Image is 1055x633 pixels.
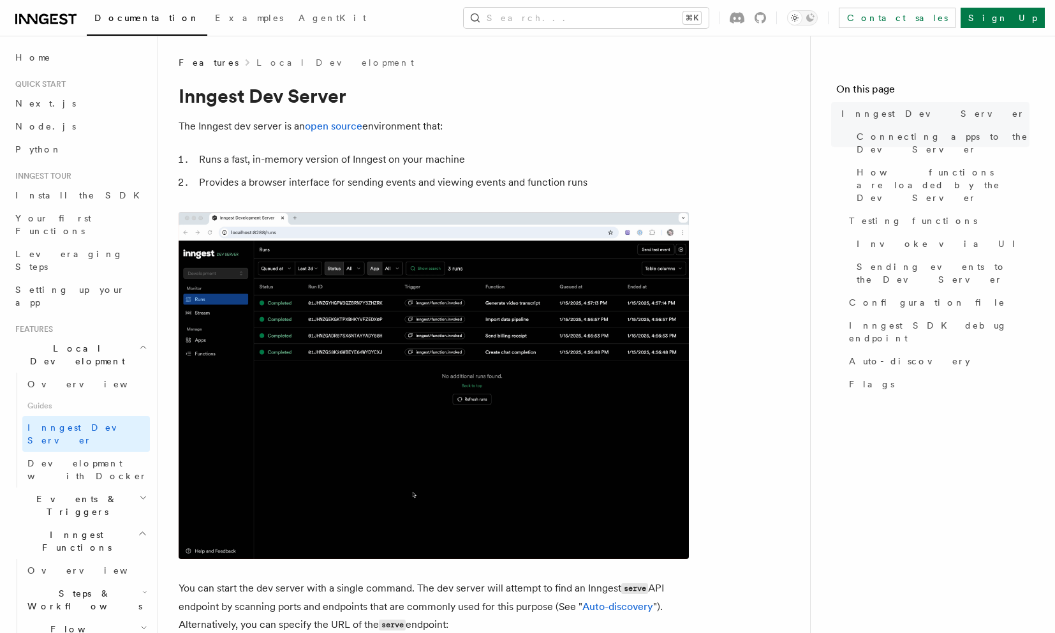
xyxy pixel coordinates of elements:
button: Inngest Functions [10,523,150,559]
span: Steps & Workflows [22,587,142,613]
a: Examples [207,4,291,34]
span: Inngest Dev Server [27,422,136,445]
span: Leveraging Steps [15,249,123,272]
a: Setting up your app [10,278,150,314]
span: Python [15,144,62,154]
span: Invoke via UI [857,237,1026,250]
span: Development with Docker [27,458,147,481]
span: Guides [22,396,150,416]
li: Provides a browser interface for sending events and viewing events and function runs [195,174,689,191]
span: Node.js [15,121,76,131]
a: Auto-discovery [844,350,1029,373]
button: Toggle dark mode [787,10,818,26]
button: Search...⌘K [464,8,709,28]
div: Local Development [10,373,150,488]
span: Inngest SDK debug endpoint [849,319,1029,345]
a: Overview [22,559,150,582]
a: Auto-discovery [582,600,653,613]
code: serve [379,620,406,630]
a: Inngest Dev Server [836,102,1029,125]
span: Features [179,56,239,69]
span: Sending events to the Dev Server [857,260,1029,286]
a: Inngest Dev Server [22,416,150,452]
h1: Inngest Dev Server [179,84,689,107]
a: Next.js [10,92,150,115]
span: Next.js [15,98,76,108]
span: Home [15,51,51,64]
span: Overview [27,565,159,576]
a: open source [305,120,362,132]
a: Your first Functions [10,207,150,242]
a: Overview [22,373,150,396]
a: Home [10,46,150,69]
span: Inngest Dev Server [841,107,1025,120]
li: Runs a fast, in-memory version of Inngest on your machine [195,151,689,168]
a: Testing functions [844,209,1029,232]
a: Local Development [256,56,414,69]
a: Python [10,138,150,161]
a: Sending events to the Dev Server [852,255,1029,291]
span: Connecting apps to the Dev Server [857,130,1029,156]
a: Documentation [87,4,207,36]
span: Inngest Functions [10,528,138,554]
span: Quick start [10,79,66,89]
span: How functions are loaded by the Dev Server [857,166,1029,204]
span: Examples [215,13,283,23]
a: Leveraging Steps [10,242,150,278]
span: Configuration file [849,296,1005,309]
span: Setting up your app [15,285,125,308]
code: serve [621,583,648,594]
button: Events & Triggers [10,488,150,523]
span: Testing functions [849,214,977,227]
a: Sign Up [961,8,1045,28]
img: Dev Server Demo [179,212,689,559]
span: Events & Triggers [10,493,139,518]
h4: On this page [836,82,1029,102]
a: Configuration file [844,291,1029,314]
button: Steps & Workflows [22,582,150,618]
span: Documentation [94,13,200,23]
a: Connecting apps to the Dev Server [852,125,1029,161]
span: Flags [849,378,894,391]
p: The Inngest dev server is an environment that: [179,117,689,135]
span: Local Development [10,342,139,368]
a: Node.js [10,115,150,138]
span: Install the SDK [15,190,147,200]
a: Contact sales [839,8,955,28]
a: Inngest SDK debug endpoint [844,314,1029,350]
span: Auto-discovery [849,355,970,368]
a: Flags [844,373,1029,396]
a: AgentKit [291,4,374,34]
span: Inngest tour [10,171,71,181]
span: AgentKit [299,13,366,23]
a: Invoke via UI [852,232,1029,255]
a: How functions are loaded by the Dev Server [852,161,1029,209]
span: Features [10,324,53,334]
span: Overview [27,379,159,389]
a: Development with Docker [22,452,150,488]
span: Your first Functions [15,213,91,236]
kbd: ⌘K [683,11,701,24]
a: Install the SDK [10,184,150,207]
button: Local Development [10,337,150,373]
